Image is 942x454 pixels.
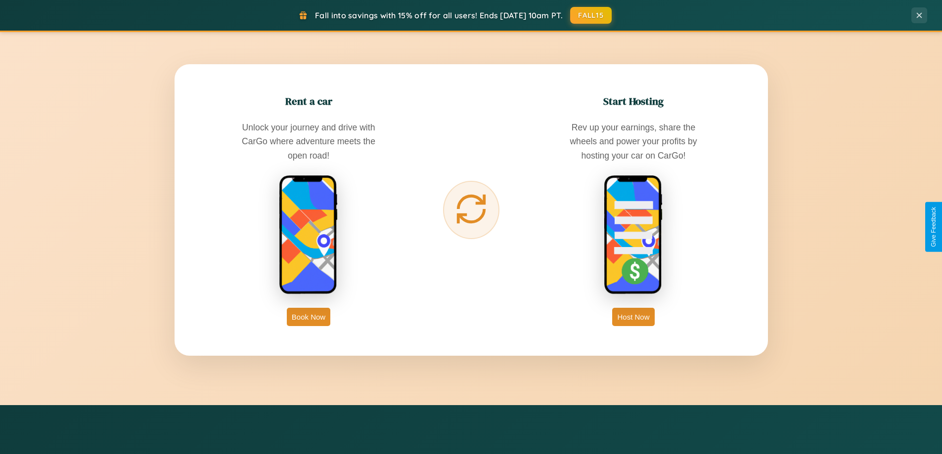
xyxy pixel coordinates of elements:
span: Fall into savings with 15% off for all users! Ends [DATE] 10am PT. [315,10,563,20]
p: Rev up your earnings, share the wheels and power your profits by hosting your car on CarGo! [559,121,708,162]
h2: Start Hosting [603,94,664,108]
p: Unlock your journey and drive with CarGo where adventure meets the open road! [234,121,383,162]
img: host phone [604,175,663,295]
button: Host Now [612,308,654,326]
button: FALL15 [570,7,612,24]
button: Book Now [287,308,330,326]
h2: Rent a car [285,94,332,108]
img: rent phone [279,175,338,295]
div: Give Feedback [930,207,937,247]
